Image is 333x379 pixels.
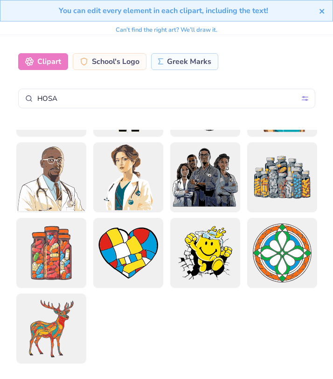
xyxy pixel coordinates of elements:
[116,22,217,38] div: Can’t find the right art? We’ll draw it.
[151,53,219,70] div: Greek Marks
[7,5,319,16] div: You can edit every element in each clipart, including the text!
[73,53,146,70] div: School's Logo
[18,53,68,70] div: Clipart
[319,5,326,16] button: close
[18,89,315,108] input: Search by name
